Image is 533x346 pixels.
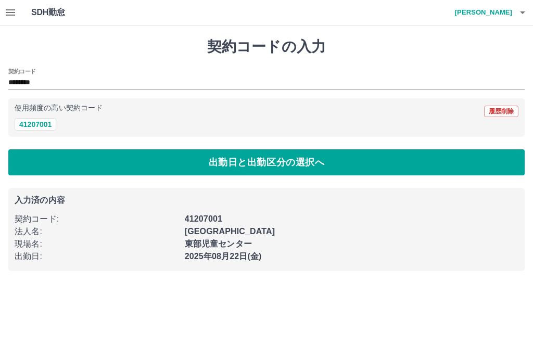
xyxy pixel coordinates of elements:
[8,149,525,175] button: 出勤日と出勤区分の選択へ
[185,252,262,261] b: 2025年08月22日(金)
[15,196,518,204] p: 入力済の内容
[185,214,222,223] b: 41207001
[15,213,179,225] p: 契約コード :
[8,38,525,56] h1: 契約コードの入力
[15,238,179,250] p: 現場名 :
[15,118,56,131] button: 41207001
[185,239,252,248] b: 東部児童センター
[185,227,275,236] b: [GEOGRAPHIC_DATA]
[15,225,179,238] p: 法人名 :
[15,105,103,112] p: 使用頻度の高い契約コード
[8,67,36,75] h2: 契約コード
[15,250,179,263] p: 出勤日 :
[484,106,518,117] button: 履歴削除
